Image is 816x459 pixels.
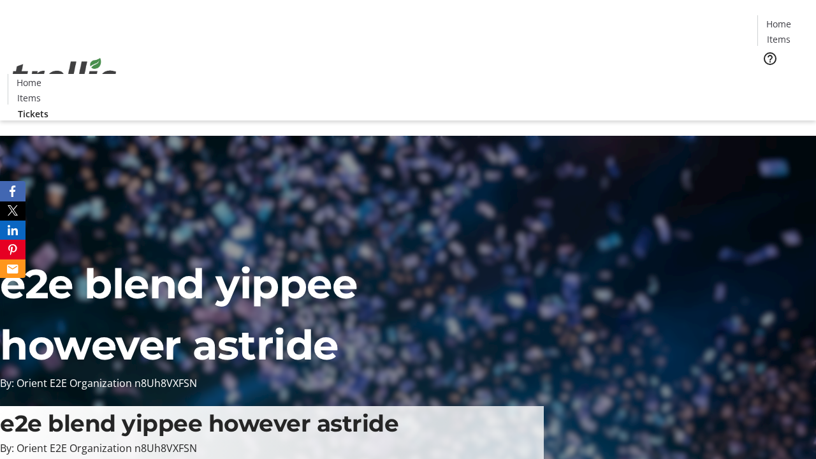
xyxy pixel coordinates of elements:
span: Home [17,76,41,89]
a: Items [8,91,49,105]
a: Home [8,76,49,89]
a: Items [758,33,799,46]
span: Items [767,33,790,46]
img: Orient E2E Organization n8Uh8VXFSN's Logo [8,44,121,108]
span: Tickets [768,74,798,87]
a: Tickets [757,74,808,87]
a: Home [758,17,799,31]
a: Tickets [8,107,59,120]
span: Home [766,17,791,31]
span: Items [17,91,41,105]
button: Help [757,46,783,71]
span: Tickets [18,107,48,120]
